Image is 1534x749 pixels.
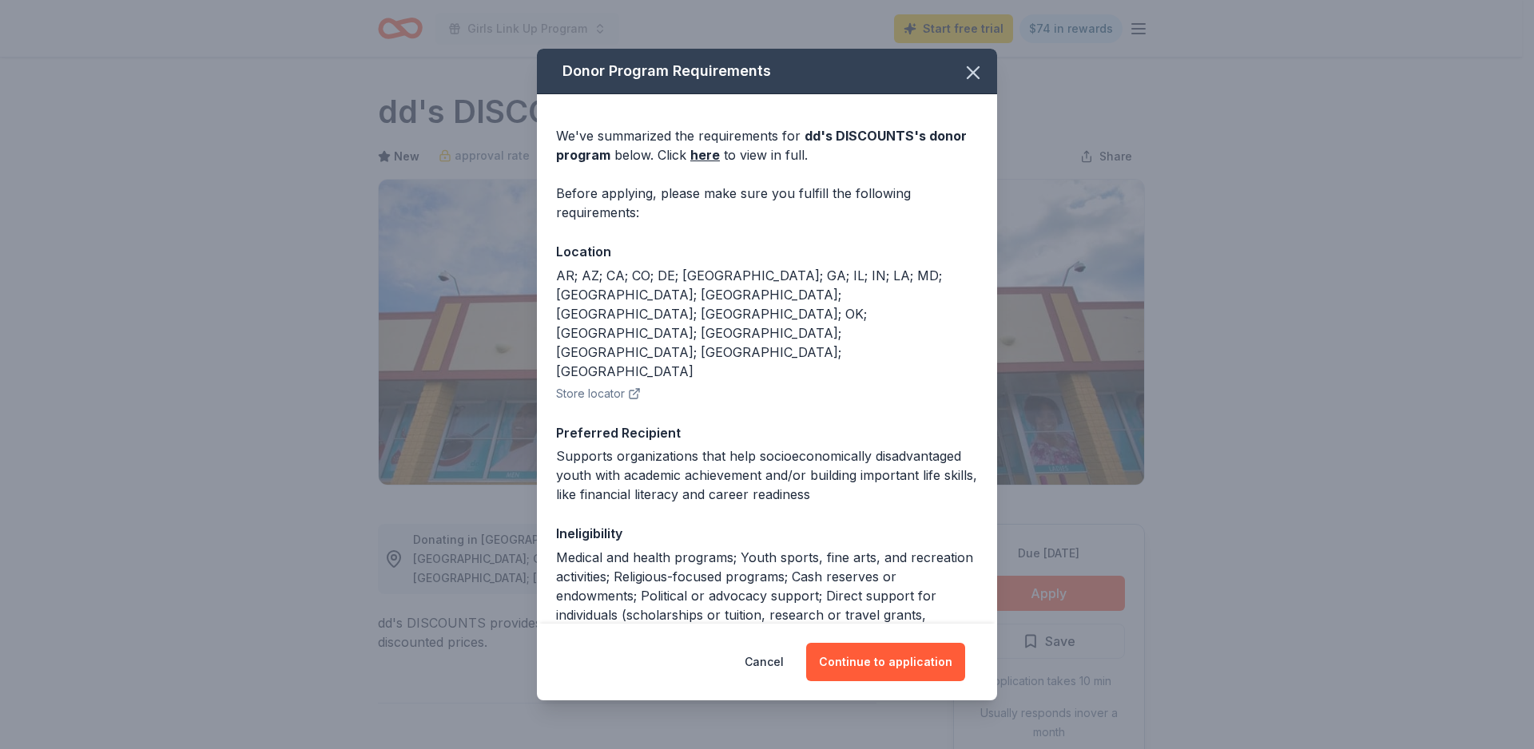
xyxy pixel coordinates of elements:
[537,49,997,94] div: Donor Program Requirements
[556,523,978,544] div: Ineligibility
[556,184,978,222] div: Before applying, please make sure you fulfill the following requirements:
[745,643,784,681] button: Cancel
[556,266,978,381] div: AR; AZ; CA; CO; DE; [GEOGRAPHIC_DATA]; GA; IL; IN; LA; MD; [GEOGRAPHIC_DATA]; [GEOGRAPHIC_DATA]; ...
[806,643,965,681] button: Continue to application
[690,145,720,164] a: here
[556,126,978,164] div: We've summarized the requirements for below. Click to view in full.
[556,241,978,262] div: Location
[556,548,978,739] div: Medical and health programs; Youth sports, fine arts, and recreation activities; Religious-focuse...
[556,384,641,403] button: Store locator
[556,422,978,443] div: Preferred Recipient
[556,446,978,504] div: Supports organizations that help socioeconomically disadvantaged youth with academic achievement ...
